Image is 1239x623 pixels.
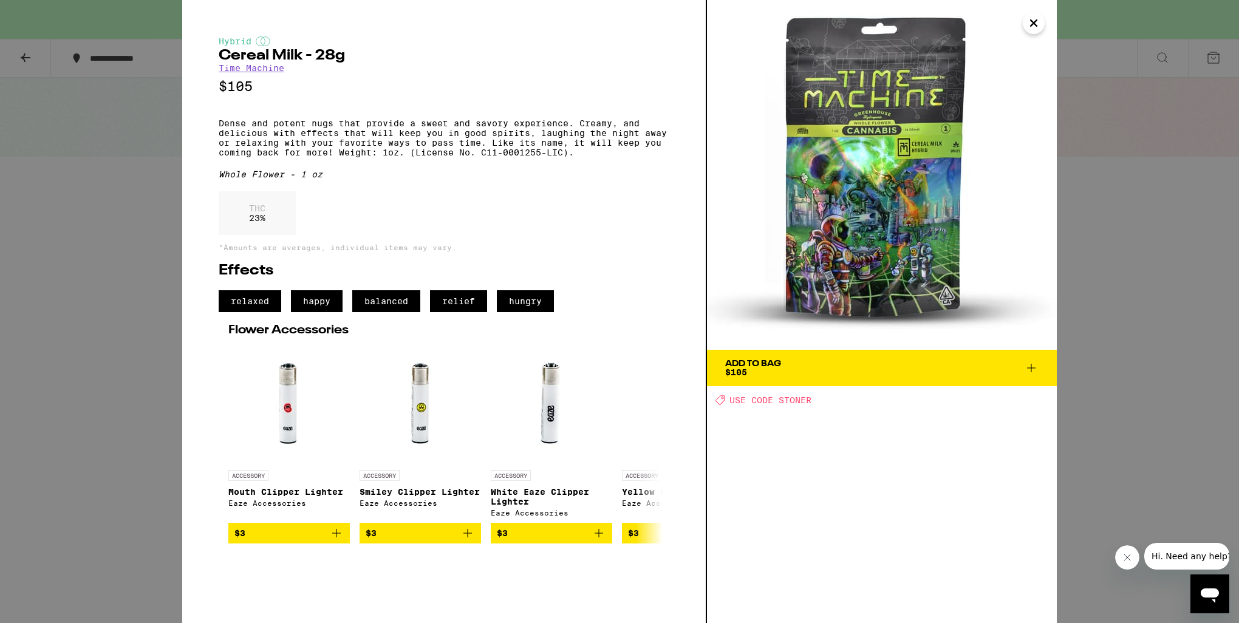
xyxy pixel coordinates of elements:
[622,470,662,481] p: ACCESSORY
[725,367,747,377] span: $105
[628,528,639,538] span: $3
[491,470,531,481] p: ACCESSORY
[360,342,481,523] a: Open page for Smiley Clipper Lighter from Eaze Accessories
[219,290,281,312] span: relaxed
[352,290,420,312] span: balanced
[228,342,350,464] img: Eaze Accessories - Mouth Clipper Lighter
[1115,545,1139,570] iframe: Close message
[219,243,669,251] p: *Amounts are averages, individual items may vary.
[360,523,481,543] button: Add to bag
[729,395,811,405] span: USE CODE STONER
[249,203,265,213] p: THC
[219,169,669,179] div: Whole Flower - 1 oz
[360,499,481,507] div: Eaze Accessories
[219,191,296,235] div: 23 %
[256,36,270,46] img: hybridColor.svg
[228,523,350,543] button: Add to bag
[360,487,481,497] p: Smiley Clipper Lighter
[219,118,669,157] p: Dense and potent nugs that provide a sweet and savory experience. Creamy, and delicious with effe...
[635,342,729,464] img: Eaze Accessories - Yellow BIC Lighter
[219,79,669,94] p: $105
[1144,543,1229,570] iframe: Message from company
[219,49,669,63] h2: Cereal Milk - 28g
[7,9,87,18] span: Hi. Need any help?
[228,342,350,523] a: Open page for Mouth Clipper Lighter from Eaze Accessories
[497,290,554,312] span: hungry
[228,324,660,336] h2: Flower Accessories
[622,499,743,507] div: Eaze Accessories
[219,36,669,46] div: Hybrid
[622,523,743,543] button: Add to bag
[622,487,743,497] p: Yellow BIC Lighter
[291,290,343,312] span: happy
[707,350,1057,386] button: Add To Bag$105
[228,499,350,507] div: Eaze Accessories
[228,470,268,481] p: ACCESSORY
[491,342,612,523] a: Open page for White Eaze Clipper Lighter from Eaze Accessories
[1023,12,1045,34] button: Close
[360,342,481,464] img: Eaze Accessories - Smiley Clipper Lighter
[219,63,284,73] a: Time Machine
[491,342,612,464] img: Eaze Accessories - White Eaze Clipper Lighter
[234,528,245,538] span: $3
[491,523,612,543] button: Add to bag
[219,264,669,278] h2: Effects
[725,359,781,368] div: Add To Bag
[497,528,508,538] span: $3
[366,528,377,538] span: $3
[1190,574,1229,613] iframe: Button to launch messaging window
[491,509,612,517] div: Eaze Accessories
[228,487,350,497] p: Mouth Clipper Lighter
[491,487,612,506] p: White Eaze Clipper Lighter
[622,342,743,523] a: Open page for Yellow BIC Lighter from Eaze Accessories
[430,290,487,312] span: relief
[360,470,400,481] p: ACCESSORY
